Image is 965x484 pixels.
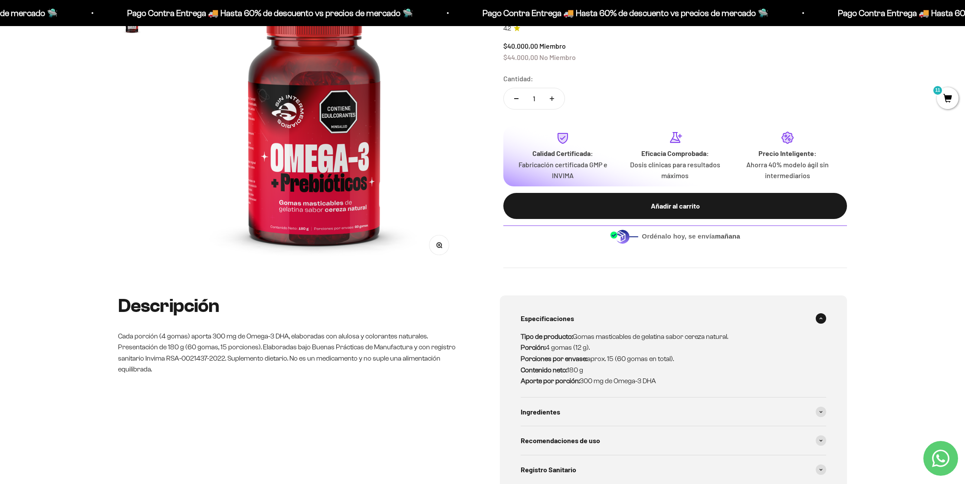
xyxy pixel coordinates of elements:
button: Aumentar cantidad [539,88,565,109]
span: Ingredientes [521,406,560,418]
strong: Porciones por envase: [521,355,587,362]
span: $40.000,00 [503,41,538,50]
mark: 11 [932,85,943,96]
span: $44.000,00 [503,53,538,61]
strong: Calidad Certificada: [532,149,593,157]
strong: Tipo de producto: [521,333,573,340]
p: Pago Contra Entrega 🚚 Hasta 60% de descuento vs precios de mercado 🛸 [121,6,407,20]
p: Gomas masticables de gelatina sabor cereza natural. 4 gomas (12 g). aprox. 15 (60 gomas en total)... [521,331,816,387]
p: Cada porción (4 gomas) aporta 300 mg de Omega-3 DHA, elaboradas con alulosa y colorantes naturale... [118,331,465,375]
span: Ordénalo hoy, se envía [642,232,740,241]
span: No Miembro [539,53,576,61]
p: Dosis clínicas para resultados máximos [626,159,725,181]
label: Cantidad: [503,73,533,84]
img: Despacho sin intermediarios [610,229,638,243]
summary: Recomendaciones de uso [521,426,826,455]
p: Pago Contra Entrega 🚚 Hasta 60% de descuento vs precios de mercado 🛸 [477,6,763,20]
button: Reducir cantidad [504,88,529,109]
summary: Ingredientes [521,398,826,426]
span: 4.2 [503,23,511,33]
span: Miembro [539,41,566,50]
strong: Aporte por porción: [521,377,580,385]
p: Fabricación certificada GMP e INVIMA [514,159,612,181]
span: Registro Sanitario [521,464,576,475]
strong: Porción: [521,344,545,351]
a: 11 [937,94,958,104]
span: Recomendaciones de uso [521,435,600,446]
span: Especificaciones [521,313,574,324]
a: 4.24.2 de 5.0 estrellas [503,23,847,33]
summary: Especificaciones [521,304,826,333]
button: Añadir al carrito [503,192,847,219]
strong: Eficacia Comprobada: [641,149,709,157]
strong: Contenido neto: [521,366,567,374]
strong: Precio Inteligente: [758,149,817,157]
p: Ahorra 40% modelo ágil sin intermediarios [738,159,837,181]
div: Añadir al carrito [521,200,830,211]
summary: Registro Sanitario [521,455,826,484]
b: mañana [715,232,740,240]
h2: Descripción [118,295,465,316]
